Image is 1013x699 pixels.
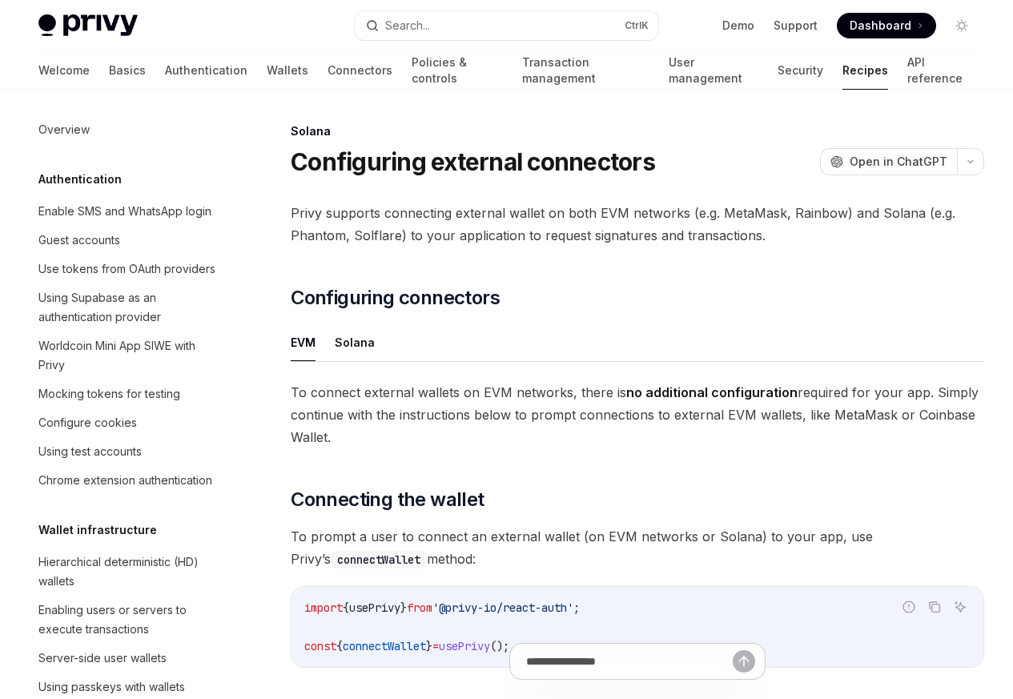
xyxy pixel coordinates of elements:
div: Using passkeys with wallets [38,677,185,697]
span: } [426,639,432,653]
div: Enable SMS and WhatsApp login [38,202,211,221]
span: usePrivy [439,639,490,653]
a: API reference [907,51,975,90]
button: Open in ChatGPT [820,148,957,175]
button: Ask AI [950,597,971,617]
a: Wallets [267,51,308,90]
a: Using Supabase as an authentication provider [26,283,231,331]
span: = [432,639,439,653]
div: Mocking tokens for testing [38,384,180,404]
h5: Wallet infrastructure [38,520,157,540]
div: Overview [38,120,90,139]
span: Dashboard [850,18,911,34]
a: Use tokens from OAuth providers [26,255,231,283]
button: Send message [733,650,755,673]
div: Solana [291,123,984,139]
a: Transaction management [522,51,649,90]
span: Open in ChatGPT [850,154,947,170]
button: Solana [335,323,375,361]
a: Configure cookies [26,408,231,437]
a: Mocking tokens for testing [26,380,231,408]
span: { [336,639,343,653]
a: Enabling users or servers to execute transactions [26,596,231,644]
a: Basics [109,51,146,90]
span: To connect external wallets on EVM networks, there is required for your app. Simply continue with... [291,381,984,448]
div: Worldcoin Mini App SIWE with Privy [38,336,221,375]
div: Configure cookies [38,413,137,432]
a: Chrome extension authentication [26,466,231,495]
a: Support [774,18,818,34]
img: light logo [38,14,138,37]
a: Guest accounts [26,226,231,255]
span: '@privy-io/react-auth' [432,601,573,615]
div: Guest accounts [38,231,120,250]
a: Welcome [38,51,90,90]
button: Copy the contents from the code block [924,597,945,617]
div: Hierarchical deterministic (HD) wallets [38,552,221,591]
a: Hierarchical deterministic (HD) wallets [26,548,231,596]
div: Use tokens from OAuth providers [38,259,215,279]
span: connectWallet [343,639,426,653]
span: usePrivy [349,601,400,615]
strong: no additional configuration [626,384,798,400]
span: { [343,601,349,615]
a: Security [778,51,823,90]
div: Enabling users or servers to execute transactions [38,601,221,639]
a: Overview [26,115,231,144]
span: import [304,601,343,615]
span: Privy supports connecting external wallet on both EVM networks (e.g. MetaMask, Rainbow) and Solan... [291,202,984,247]
input: Ask a question... [526,644,733,679]
h1: Configuring external connectors [291,147,655,176]
a: Worldcoin Mini App SIWE with Privy [26,331,231,380]
div: Search... [385,16,430,35]
button: Search...CtrlK [355,11,658,40]
button: EVM [291,323,316,361]
span: Configuring connectors [291,285,500,311]
a: Using test accounts [26,437,231,466]
a: User management [669,51,759,90]
span: To prompt a user to connect an external wallet (on EVM networks or Solana) to your app, use Privy... [291,525,984,570]
code: connectWallet [331,551,427,568]
button: Report incorrect code [898,597,919,617]
a: Authentication [165,51,247,90]
a: Server-side user wallets [26,644,231,673]
div: Chrome extension authentication [38,471,212,490]
div: Server-side user wallets [38,649,167,668]
span: Connecting the wallet [291,487,484,512]
a: Policies & controls [412,51,503,90]
span: ; [573,601,580,615]
span: Ctrl K [625,19,649,32]
span: (); [490,639,509,653]
a: Recipes [842,51,888,90]
div: Using test accounts [38,442,142,461]
span: } [400,601,407,615]
a: Dashboard [837,13,936,38]
a: Demo [722,18,754,34]
button: Toggle dark mode [949,13,975,38]
a: Connectors [328,51,392,90]
a: Enable SMS and WhatsApp login [26,197,231,226]
h5: Authentication [38,170,122,189]
span: from [407,601,432,615]
span: const [304,639,336,653]
div: Using Supabase as an authentication provider [38,288,221,327]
